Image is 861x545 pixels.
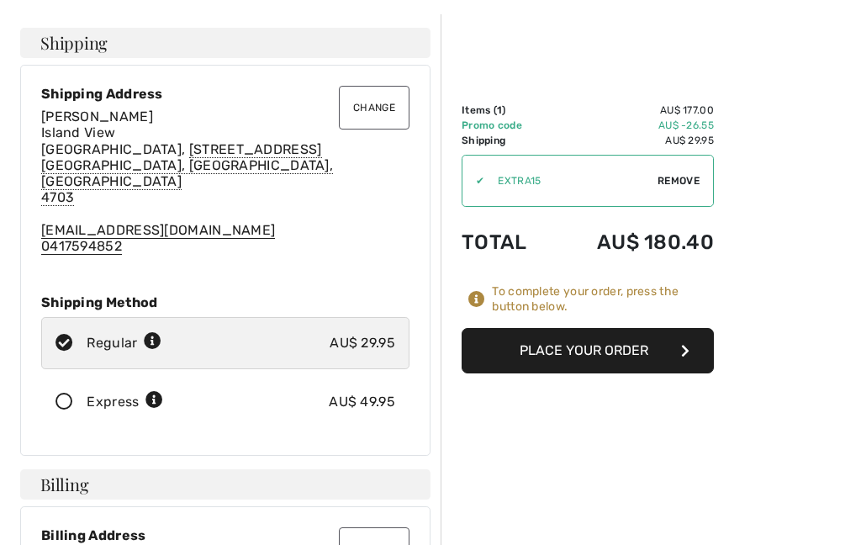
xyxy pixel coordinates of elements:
div: AU$ 49.95 [329,392,395,412]
td: AU$ -26.55 [552,118,714,133]
td: AU$ 29.95 [552,133,714,148]
span: Billing [40,476,88,493]
div: Billing Address [41,527,409,543]
td: AU$ 177.00 [552,103,714,118]
div: Express [87,392,163,412]
button: Change [339,86,409,130]
button: Place Your Order [462,328,714,373]
td: Shipping [462,133,552,148]
span: 1 [497,104,502,116]
td: AU$ 180.40 [552,214,714,271]
div: Shipping Method [41,294,409,310]
span: Shipping [40,34,108,51]
div: AU$ 29.95 [330,333,395,353]
input: Promo code [484,156,658,206]
span: Island View [GEOGRAPHIC_DATA], [41,124,333,206]
td: Items ( ) [462,103,552,118]
div: Regular [87,333,161,353]
div: ✔ [462,173,484,188]
td: Total [462,214,552,271]
span: Remove [658,173,700,188]
td: Promo code [462,118,552,133]
div: To complete your order, press the button below. [492,284,714,315]
div: Shipping Address [41,86,409,102]
span: [PERSON_NAME] [41,108,153,124]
